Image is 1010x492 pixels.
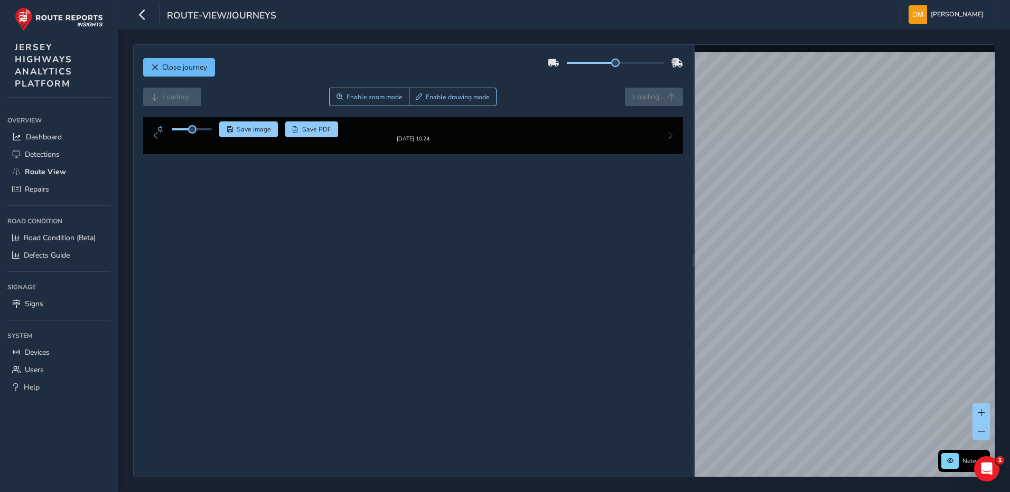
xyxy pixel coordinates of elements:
a: Help [7,379,110,396]
span: Enable zoom mode [347,93,403,101]
button: Save [219,121,278,137]
div: Road Condition [7,213,110,229]
a: Defects Guide [7,247,110,264]
a: Devices [7,344,110,361]
span: Close journey [162,62,207,72]
span: Signs [25,299,43,309]
div: Overview [7,112,110,128]
iframe: Intercom live chat [974,456,999,481]
button: PDF [285,121,339,137]
a: Repairs [7,181,110,198]
a: Road Condition (Beta) [7,229,110,247]
span: Route View [25,167,66,177]
button: Zoom [329,88,409,106]
a: Detections [7,146,110,163]
div: Signage [7,279,110,295]
span: JERSEY HIGHWAYS ANALYTICS PLATFORM [15,41,72,90]
button: [PERSON_NAME] [909,5,987,24]
img: diamond-layout [909,5,927,24]
a: Route View [7,163,110,181]
span: Network [962,457,987,465]
div: [DATE] 10:24 [381,143,445,151]
span: [PERSON_NAME] [931,5,984,24]
span: Enable drawing mode [426,93,490,101]
img: rr logo [15,7,103,31]
a: Dashboard [7,128,110,146]
a: Users [7,361,110,379]
span: Road Condition (Beta) [24,233,96,243]
button: Draw [409,88,497,106]
span: Users [25,365,44,375]
span: Help [24,382,40,392]
span: Dashboard [26,132,62,142]
a: Signs [7,295,110,313]
span: 1 [996,456,1004,465]
span: Save image [237,125,271,134]
span: Devices [25,347,50,357]
span: Detections [25,149,60,159]
button: Close journey [143,58,215,77]
span: Save PDF [302,125,331,134]
span: Repairs [25,184,49,194]
div: System [7,328,110,344]
span: Defects Guide [24,250,70,260]
img: Thumbnail frame [381,133,445,143]
span: route-view/journeys [167,9,276,24]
